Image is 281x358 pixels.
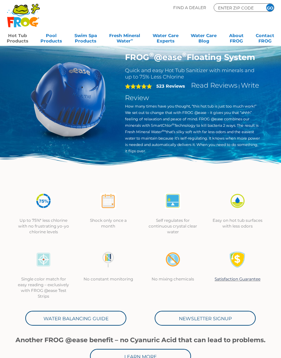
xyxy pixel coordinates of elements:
[35,251,52,268] img: icon-atease-color-match
[191,31,217,44] a: Water CareBlog
[156,83,185,89] strong: 523 Reviews
[125,103,260,154] p: How many times have you thought, “this hot tub is just too much work!” We set out to change that ...
[229,193,246,209] img: icon-atease-easy-on
[155,311,256,326] a: Newsletter Signup
[40,31,62,44] a: PoolProducts
[165,193,181,209] img: atease-icon-self-regulates
[212,217,263,229] p: Easy on hot tub surfaces with less odors
[18,217,69,235] p: Up to 75%* less chlorine with no frustrating yo-yo chlorine levels
[18,276,69,299] p: Single color match for easy reading – exclusively with FROG @ease Test Strips
[35,193,52,209] img: icon-atease-75percent-less
[25,311,126,326] a: Water Balancing Guide
[162,129,166,132] sup: ®∞
[256,31,274,44] a: ContactFROG
[239,84,240,89] span: |
[125,84,152,89] span: 5
[229,31,244,44] a: AboutFROG
[172,123,174,126] sup: ®
[74,31,97,44] a: Swim SpaProducts
[125,67,260,80] h2: Quick and easy Hot Tub Sanitizer with minerals and up to 75% Less Chlorine
[191,81,238,89] a: Read Reviews
[147,276,198,282] p: No mixing chemicals
[149,51,154,59] sup: ®
[217,5,258,11] input: Zip Code Form
[83,217,134,229] p: Shock only once a month
[147,217,198,235] p: Self regulates for continuous crystal clear water
[229,251,246,268] img: Satisfaction Guarantee Icon
[266,4,274,11] input: GO
[182,51,187,59] sup: ®
[125,52,260,62] h1: FROG @ease Floating System
[7,31,28,44] a: Hot TubProducts
[215,276,260,281] a: Satisfaction Guarantee
[109,31,140,44] a: Fresh MineralWater∞
[165,251,181,268] img: no-mixing1
[83,276,134,282] p: No constant monitoring
[11,336,270,344] h1: Another FROG @ease benefit – no Cyanuric Acid that can lead to problems.
[100,251,116,268] img: no-constant-monitoring1
[153,31,179,44] a: Water CareExperts
[100,193,116,209] img: atease-icon-shock-once
[21,52,115,146] img: hot-tub-product-atease-system.png
[173,3,206,12] p: Find A Dealer
[131,38,133,41] sup: ∞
